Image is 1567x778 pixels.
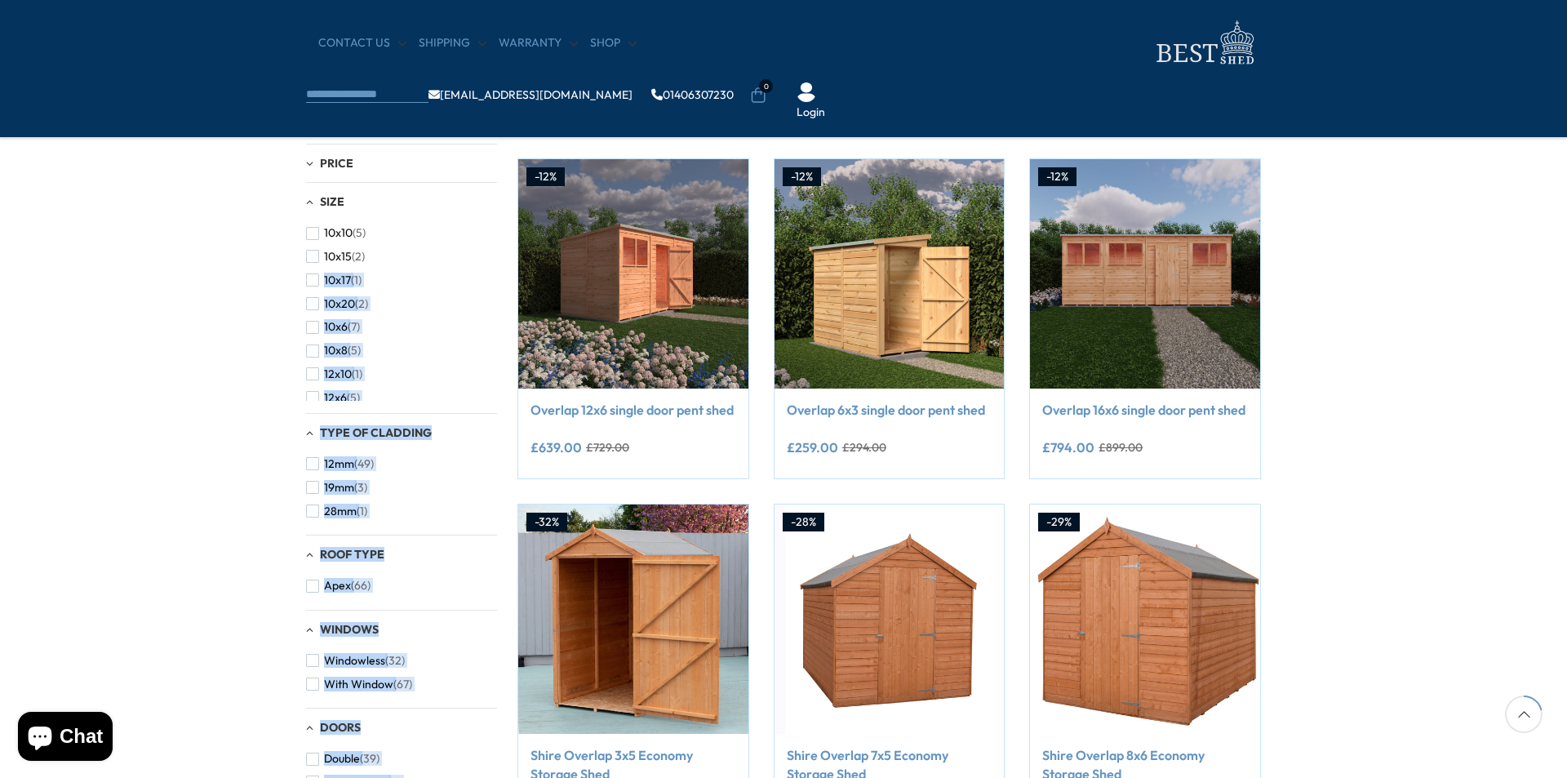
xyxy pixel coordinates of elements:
[518,505,748,735] img: Shire Overlap 3x5 Economy Storage Shed - Best Shed
[354,457,374,471] span: (49)
[306,362,362,386] button: 12x10
[385,654,405,668] span: (32)
[787,441,838,454] ins: £259.00
[783,513,824,532] div: -28%
[651,89,734,100] a: 01406307230
[306,747,380,771] button: Double
[393,678,412,691] span: (67)
[324,678,393,691] span: With Window
[775,505,1005,735] img: Shire Overlap 7x5 Economy Storage Shed - Best Shed
[526,513,567,532] div: -32%
[306,339,361,362] button: 10x8
[353,226,366,240] span: (5)
[320,547,384,562] span: Roof Type
[318,35,406,51] a: CONTACT US
[320,425,432,440] span: Type of Cladding
[306,221,366,245] button: 10x10
[324,273,351,287] span: 10x17
[797,104,825,121] a: Login
[797,82,816,102] img: User Icon
[347,391,360,405] span: (5)
[354,481,367,495] span: (3)
[306,673,412,696] button: With Window
[1030,505,1260,735] img: Shire Overlap 8x6 Economy Storage Shed - Best Shed
[324,579,351,593] span: Apex
[530,441,582,454] ins: £639.00
[586,442,629,453] del: £729.00
[750,87,766,104] a: 0
[1038,513,1080,532] div: -29%
[352,250,365,264] span: (2)
[324,654,385,668] span: Windowless
[324,226,353,240] span: 10x10
[324,344,348,358] span: 10x8
[419,35,486,51] a: Shipping
[324,297,355,311] span: 10x20
[324,367,352,381] span: 12x10
[499,35,578,51] a: Warranty
[324,250,352,264] span: 10x15
[306,452,374,476] button: 12mm
[324,457,354,471] span: 12mm
[351,579,371,593] span: (66)
[306,292,368,316] button: 10x20
[787,401,992,419] a: Overlap 6x3 single door pent shed
[320,156,353,171] span: Price
[348,344,361,358] span: (5)
[351,273,362,287] span: (1)
[320,720,361,735] span: Doors
[348,320,360,334] span: (7)
[428,89,633,100] a: [EMAIL_ADDRESS][DOMAIN_NAME]
[320,622,379,637] span: Windows
[306,269,362,292] button: 10x17
[306,245,365,269] button: 10x15
[306,386,360,410] button: 12x6
[759,79,773,93] span: 0
[842,442,886,453] del: £294.00
[1147,16,1261,69] img: logo
[306,574,371,598] button: Apex
[355,297,368,311] span: (2)
[357,505,367,518] span: (1)
[590,35,637,51] a: Shop
[306,500,367,523] button: 28mm
[306,649,405,673] button: Windowless
[306,315,360,339] button: 10x6
[324,505,357,518] span: 28mm
[526,167,565,187] div: -12%
[360,752,380,766] span: (39)
[352,367,362,381] span: (1)
[1042,401,1248,419] a: Overlap 16x6 single door pent shed
[13,712,118,765] inbox-online-store-chat: Shopify online store chat
[783,167,821,187] div: -12%
[1038,167,1076,187] div: -12%
[1099,442,1143,453] del: £899.00
[306,476,367,500] button: 19mm
[324,320,348,334] span: 10x6
[324,481,354,495] span: 19mm
[324,391,347,405] span: 12x6
[320,194,344,209] span: Size
[1042,441,1094,454] ins: £794.00
[530,401,736,419] a: Overlap 12x6 single door pent shed
[324,752,360,766] span: Double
